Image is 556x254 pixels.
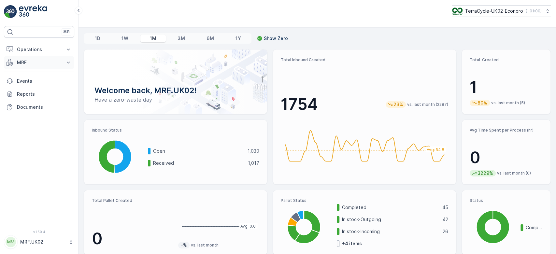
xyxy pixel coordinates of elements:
[150,35,156,42] p: 1M
[6,237,16,247] div: MM
[19,5,47,18] img: logo_light-DOdMpM7g.png
[92,198,173,203] p: Total Pallet Created
[94,85,257,96] p: Welcome back, MRF.UK02!
[4,230,74,234] span: v 1.50.4
[4,56,74,69] button: MRF
[17,46,61,53] p: Operations
[191,243,219,248] p: vs. last month
[477,100,488,106] p: 80%
[153,160,244,166] p: Received
[470,128,543,133] p: Avg Time Spent per Process (hr)
[17,59,61,66] p: MRF
[4,235,74,249] button: MMMRF.UK02
[281,198,448,203] p: Pallet Status
[477,170,494,176] p: 3229%
[4,43,74,56] button: Operations
[470,78,543,97] p: 1
[281,57,448,63] p: Total Inbound Created
[248,160,259,166] p: 1,017
[95,35,100,42] p: 1D
[248,148,259,154] p: 1,030
[20,239,65,245] p: MRF.UK02
[393,101,404,108] p: 23%
[497,171,531,176] p: vs. last month (0)
[452,7,463,15] img: terracycle_logo_wKaHoWT.png
[153,148,243,154] p: Open
[342,228,438,235] p: In stock-Incoming
[235,35,241,42] p: 1Y
[526,8,542,14] p: ( +01:00 )
[443,228,448,235] p: 26
[342,240,362,247] p: + 4 items
[342,204,438,211] p: Completed
[4,75,74,88] a: Events
[92,229,173,248] p: 0
[470,57,543,63] p: Total Created
[465,8,523,14] p: TerraCycle-UK02-Econpro
[94,96,257,104] p: Have a zero-waste day
[443,216,448,223] p: 42
[407,102,448,107] p: vs. last month (2287)
[63,29,70,35] p: ⌘B
[470,148,543,167] p: 0
[17,78,72,84] p: Events
[4,5,17,18] img: logo
[207,35,214,42] p: 6M
[264,35,288,42] p: Show Zero
[92,128,259,133] p: Inbound Status
[17,91,72,97] p: Reports
[17,104,72,110] p: Documents
[180,242,188,248] p: -%
[342,216,438,223] p: In stock-Outgoing
[442,204,448,211] p: 45
[470,198,543,203] p: Status
[4,88,74,101] a: Reports
[4,101,74,114] a: Documents
[491,100,525,106] p: vs. last month (5)
[452,5,551,17] button: TerraCycle-UK02-Econpro(+01:00)
[281,95,318,114] p: 1754
[526,224,543,231] p: Completed
[121,35,128,42] p: 1W
[178,35,185,42] p: 3M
